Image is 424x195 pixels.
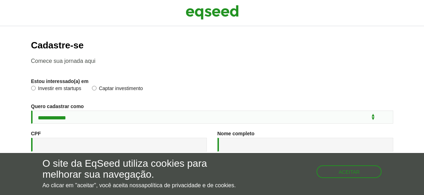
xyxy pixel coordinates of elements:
[31,104,84,109] label: Quero cadastrar como
[217,131,255,136] label: Nome completo
[31,40,393,51] h2: Cadastre-se
[42,182,246,189] p: Ao clicar em "aceitar", você aceita nossa .
[145,183,234,188] a: política de privacidade e de cookies
[31,79,89,84] label: Estou interessado(a) em
[31,86,81,93] label: Investir em startups
[186,4,239,21] img: EqSeed Logo
[92,86,97,90] input: Captar investimento
[31,58,393,64] p: Comece sua jornada aqui
[31,131,41,136] label: CPF
[92,86,143,93] label: Captar investimento
[42,158,246,180] h5: O site da EqSeed utiliza cookies para melhorar sua navegação.
[316,165,382,178] button: Aceitar
[31,86,36,90] input: Investir em startups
